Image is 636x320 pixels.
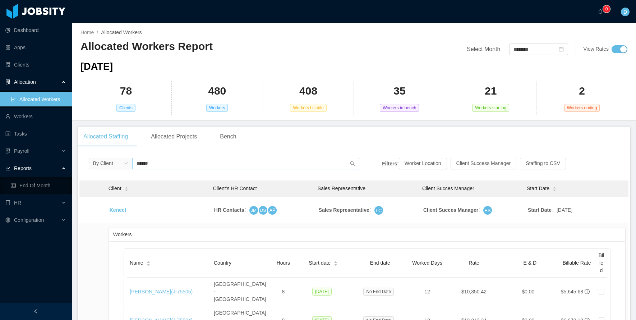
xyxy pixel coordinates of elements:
i: icon: book [5,200,10,205]
span: Rate [469,260,479,266]
a: Home [80,29,94,35]
span: Hours [277,260,290,266]
span: Reports [14,165,32,171]
i: icon: setting [5,218,10,223]
a: icon: pie-chartDashboard [5,23,66,37]
h2: 35 [393,84,405,99]
span: Select Month [467,46,500,52]
a: icon: tableEnd Of Month [11,178,66,193]
h2: 21 [485,84,497,99]
span: Client’s HR Contact [213,186,257,191]
i: icon: caret-down [552,188,556,191]
div: By Client [93,158,113,169]
a: [PERSON_NAME](J-75505) [130,289,193,294]
span: Start date [309,259,331,267]
h2: Allocated Workers Report [80,39,354,54]
span: Name [130,259,143,267]
i: icon: caret-down [146,263,150,265]
span: [DATE] [80,61,113,72]
span: Payroll [14,148,29,154]
span: AP [269,206,275,214]
span: HR [14,200,21,206]
strong: Filters: [382,160,399,166]
i: icon: caret-up [146,260,150,262]
td: $10,350.42 [446,278,502,306]
div: Sort [333,260,338,265]
span: End date [370,260,390,266]
span: Sales Representative [318,186,365,191]
span: / [97,29,98,35]
span: Client [109,185,121,192]
span: D [623,8,627,16]
a: icon: userWorkers [5,109,66,124]
i: icon: file-protect [5,148,10,154]
strong: HR Contacts [214,207,244,213]
i: icon: down [124,161,128,166]
span: Workers billable [290,104,326,112]
span: LC [375,206,382,215]
i: icon: caret-down [124,188,128,191]
span: Workers [206,104,228,112]
button: Client Success Manager [451,158,517,169]
h2: 78 [120,84,132,99]
span: $0.00 [522,289,534,294]
span: [DATE] [557,206,572,214]
div: Sort [146,260,151,265]
td: 8 [272,278,295,306]
td: [GEOGRAPHIC_DATA] - [GEOGRAPHIC_DATA] [211,278,272,306]
a: icon: auditClients [5,58,66,72]
i: icon: bell [598,9,603,14]
span: No End Date [363,288,394,296]
strong: Start Date [528,207,552,213]
h2: 408 [299,84,317,99]
span: Workers ending [564,104,600,112]
span: Worked Days [412,260,442,266]
i: icon: line-chart [5,166,10,171]
td: 12 [409,278,446,306]
i: icon: calendar [559,47,564,52]
div: Bench [214,127,242,147]
span: info-circle [585,289,590,294]
span: Start Date [527,185,549,192]
i: icon: caret-up [124,186,128,188]
i: icon: solution [5,79,10,84]
a: icon: appstoreApps [5,40,66,55]
span: Workers starting [472,104,509,112]
a: icon: line-chartAllocated Workers [11,92,66,106]
span: Billed [599,252,604,273]
span: Allocated Workers [101,29,142,35]
div: Workers [113,228,621,241]
span: [DATE] [312,288,332,296]
button: Worker Location [399,158,447,169]
span: Client Succes Manager [422,186,474,191]
div: Allocated Staffing [78,127,134,147]
strong: Sales Representative [319,207,369,213]
div: Allocated Projects [145,127,203,147]
i: icon: caret-up [334,260,338,262]
i: icon: caret-up [552,186,556,188]
a: Kenect [110,207,126,213]
div: Sort [552,186,557,191]
span: Billable Rate [563,260,591,266]
span: Clients [116,104,135,112]
span: E & D [524,260,537,266]
sup: 0 [603,5,610,13]
h2: 2 [579,84,585,99]
div: $5,645.68 [561,288,583,296]
h2: 480 [208,84,226,99]
span: Configuration [14,217,44,223]
i: icon: search [350,161,355,166]
span: Workers in bench [380,104,419,112]
button: Staffing to CSV [520,158,566,169]
span: Allocation [14,79,36,85]
strong: Client Succes Manager [423,207,478,213]
span: FS [485,206,491,215]
span: JM [251,207,257,214]
span: DS [260,207,266,214]
a: icon: profileTasks [5,127,66,141]
i: icon: caret-down [334,263,338,265]
span: View Rates [583,46,609,52]
span: Country [214,260,231,266]
div: Sort [124,186,129,191]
